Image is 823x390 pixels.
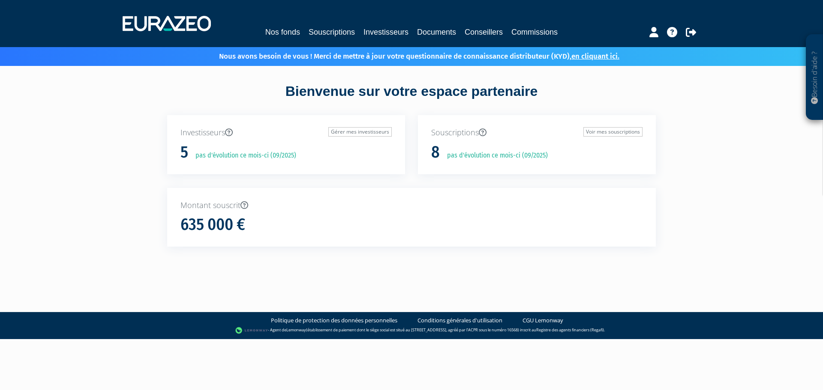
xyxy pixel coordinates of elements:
p: Investisseurs [180,127,392,138]
p: pas d'évolution ce mois-ci (09/2025) [441,151,548,161]
p: Besoin d'aide ? [810,39,820,116]
p: Souscriptions [431,127,643,138]
a: Conseillers [465,26,503,38]
h1: 5 [180,143,188,161]
a: Conditions générales d'utilisation [418,316,502,325]
div: - Agent de (établissement de paiement dont le siège social est situé au [STREET_ADDRESS], agréé p... [9,326,814,335]
a: Documents [417,26,456,38]
p: Montant souscrit [180,200,643,211]
p: Nous avons besoin de vous ! Merci de mettre à jour votre questionnaire de connaissance distribute... [194,49,619,62]
a: Politique de protection des données personnelles [271,316,397,325]
a: Souscriptions [309,26,355,38]
h1: 635 000 € [180,216,245,234]
a: Investisseurs [363,26,408,38]
a: Gérer mes investisseurs [328,127,392,137]
h1: 8 [431,143,440,161]
a: Lemonway [286,327,306,333]
img: logo-lemonway.png [235,326,268,335]
a: Voir mes souscriptions [583,127,643,137]
a: en cliquant ici. [571,52,619,61]
a: Nos fonds [265,26,300,38]
a: CGU Lemonway [523,316,563,325]
img: 1732889491-logotype_eurazeo_blanc_rvb.png [123,16,211,31]
div: Bienvenue sur votre espace partenaire [161,82,662,115]
p: pas d'évolution ce mois-ci (09/2025) [189,151,296,161]
a: Commissions [511,26,558,38]
a: Registre des agents financiers (Regafi) [536,327,604,333]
